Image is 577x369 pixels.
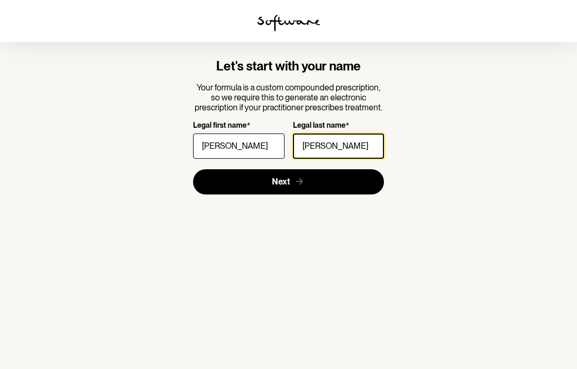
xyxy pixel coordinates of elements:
p: Your formula is a custom compounded prescription, so we require this to generate an electronic pr... [193,83,384,113]
p: Legal last name [293,121,346,131]
button: Next [193,169,384,194]
span: Next [272,177,290,187]
h4: Let's start with your name [193,59,384,74]
p: Legal first name [193,121,247,131]
img: software logo [257,15,320,32]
